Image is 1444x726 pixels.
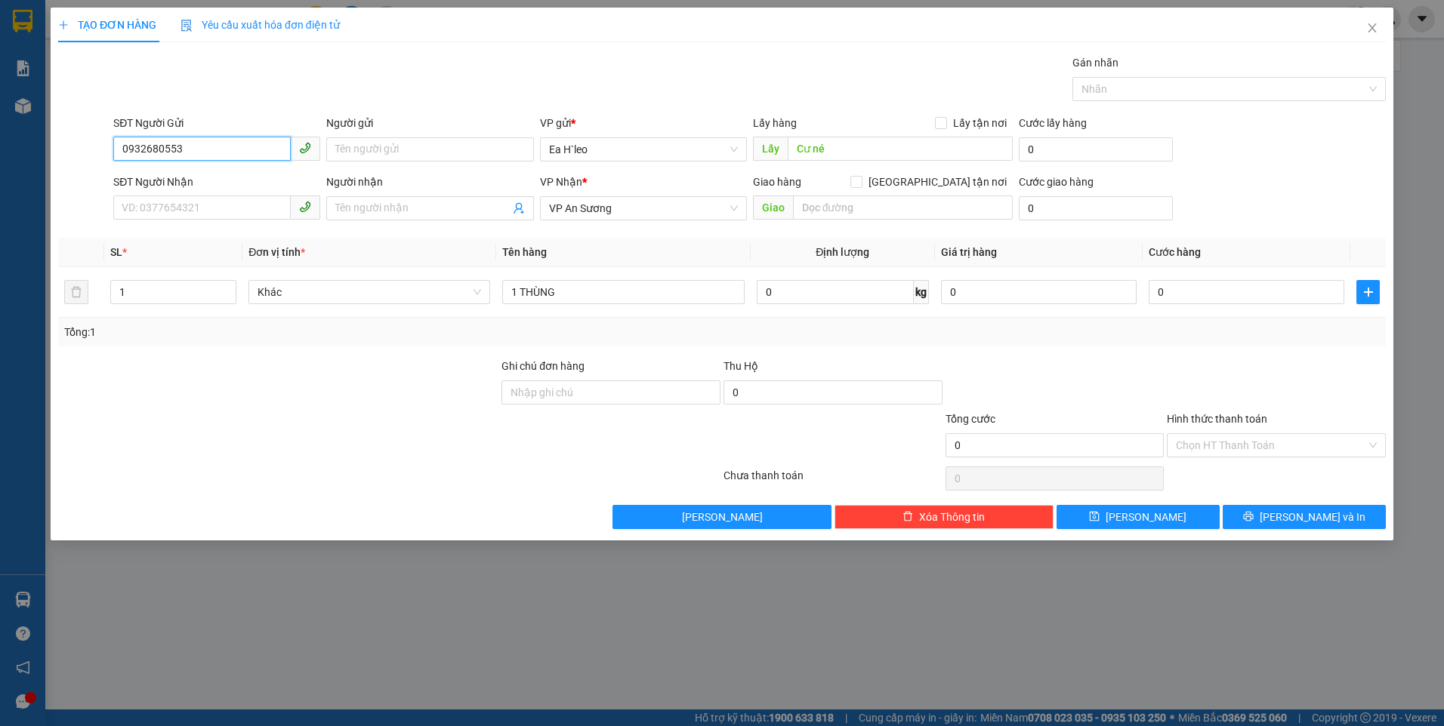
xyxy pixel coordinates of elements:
span: VP An Sương [549,197,738,220]
span: [GEOGRAPHIC_DATA] tận nơi [862,174,1013,190]
img: icon [180,20,193,32]
button: Close [1351,8,1393,50]
span: Xóa Thông tin [919,509,985,525]
span: [PERSON_NAME] [682,509,763,525]
span: Tên hàng [502,246,547,258]
span: Cước hàng [1149,246,1201,258]
div: Người gửi [326,115,533,131]
div: Chưa thanh toán [722,467,944,494]
div: Người nhận [326,174,533,190]
span: [PERSON_NAME] [1106,509,1186,525]
span: close [1366,22,1378,34]
span: phone [299,201,311,213]
span: Giao [753,195,793,220]
label: Cước lấy hàng [1019,117,1087,129]
span: Lấy hàng [753,117,797,129]
div: SĐT Người Nhận [113,174,320,190]
button: deleteXóa Thông tin [835,505,1054,529]
button: [PERSON_NAME] [612,505,832,529]
input: Dọc đường [793,195,1014,220]
span: kg [914,280,929,304]
span: Ea H`leo [549,138,738,161]
input: VD: Bàn, Ghế [502,280,744,304]
span: plus [1357,286,1379,298]
button: save[PERSON_NAME] [1057,505,1220,529]
button: delete [64,280,88,304]
span: Lấy tận nơi [947,115,1013,131]
label: Cước giao hàng [1019,176,1094,188]
span: phone [299,142,311,154]
span: TẠO ĐƠN HÀNG [58,19,156,31]
span: VP Nhận [540,176,582,188]
div: SĐT Người Gửi [113,115,320,131]
div: VP gửi [540,115,747,131]
span: delete [903,511,913,523]
span: Giá trị hàng [941,246,997,258]
span: user-add [513,202,525,214]
span: Khác [258,281,481,303]
button: plus [1356,280,1380,304]
span: Đơn vị tính [248,246,305,258]
span: Tổng cước [946,413,995,425]
span: [PERSON_NAME] và In [1260,509,1365,525]
label: Gán nhãn [1072,57,1118,69]
input: Ghi chú đơn hàng [501,380,720,405]
span: Lấy [753,137,788,161]
button: printer[PERSON_NAME] và In [1223,505,1386,529]
div: Tổng: 1 [64,324,557,340]
span: printer [1243,511,1254,523]
input: Cước giao hàng [1019,196,1173,220]
span: save [1089,511,1100,523]
input: Cước lấy hàng [1019,137,1173,162]
span: Giao hàng [753,176,801,188]
label: Ghi chú đơn hàng [501,360,585,372]
span: Thu Hộ [724,360,758,372]
span: plus [58,20,69,30]
span: SL [110,246,122,258]
span: Yêu cầu xuất hóa đơn điện tử [180,19,340,31]
input: Dọc đường [788,137,1014,161]
span: Định lượng [816,246,869,258]
input: 0 [941,280,1137,304]
label: Hình thức thanh toán [1167,413,1267,425]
